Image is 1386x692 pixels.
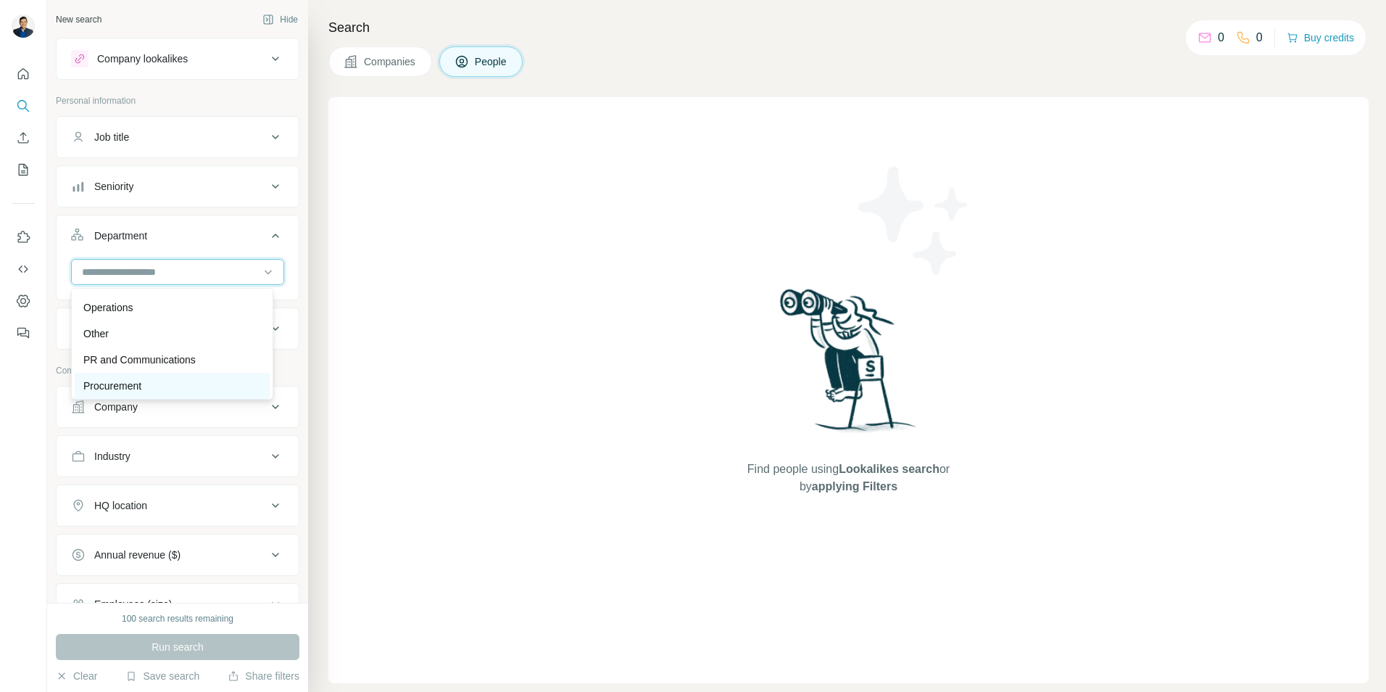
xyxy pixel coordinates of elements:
h4: Search [328,17,1369,38]
div: 100 search results remaining [122,612,233,625]
div: HQ location [94,498,147,513]
span: Find people using or by [732,461,964,495]
p: 0 [1256,29,1263,46]
div: New search [56,13,101,26]
button: Feedback [12,320,35,346]
button: Personal location [57,311,299,346]
button: Industry [57,439,299,474]
div: Job title [94,130,129,144]
p: 0 [1218,29,1224,46]
button: Buy credits [1287,28,1354,48]
button: Department [57,218,299,259]
button: Job title [57,120,299,155]
button: Company [57,390,299,424]
span: People [475,54,508,69]
img: Surfe Illustration - Stars [849,155,979,286]
p: Company information [56,364,299,377]
p: Other [83,326,109,341]
p: PR and Communications [83,353,196,367]
p: Operations [83,300,133,315]
div: Annual revenue ($) [94,548,180,562]
span: Lookalikes search [839,463,939,475]
button: Employees (size) [57,587,299,622]
button: Use Surfe API [12,256,35,282]
button: Company lookalikes [57,41,299,76]
button: Use Surfe on LinkedIn [12,224,35,250]
button: Annual revenue ($) [57,537,299,572]
button: Dashboard [12,288,35,314]
button: My lists [12,157,35,183]
button: Hide [252,9,308,30]
span: Companies [364,54,417,69]
div: Employees (size) [94,597,172,611]
img: Surfe Illustration - Woman searching with binoculars [773,285,924,447]
p: Personal information [56,94,299,107]
div: Department [94,228,147,243]
button: Enrich CSV [12,125,35,151]
p: Procurement [83,379,141,393]
button: Seniority [57,169,299,204]
div: Company [94,400,138,414]
button: Search [12,93,35,119]
div: Company lookalikes [97,52,188,66]
div: Seniority [94,179,133,194]
button: Save search [125,669,199,683]
button: Share filters [228,669,299,683]
span: applying Filters [812,480,897,493]
button: Clear [56,669,97,683]
button: Quick start [12,61,35,87]
img: Avatar [12,15,35,38]
div: Industry [94,449,130,464]
button: HQ location [57,488,299,523]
